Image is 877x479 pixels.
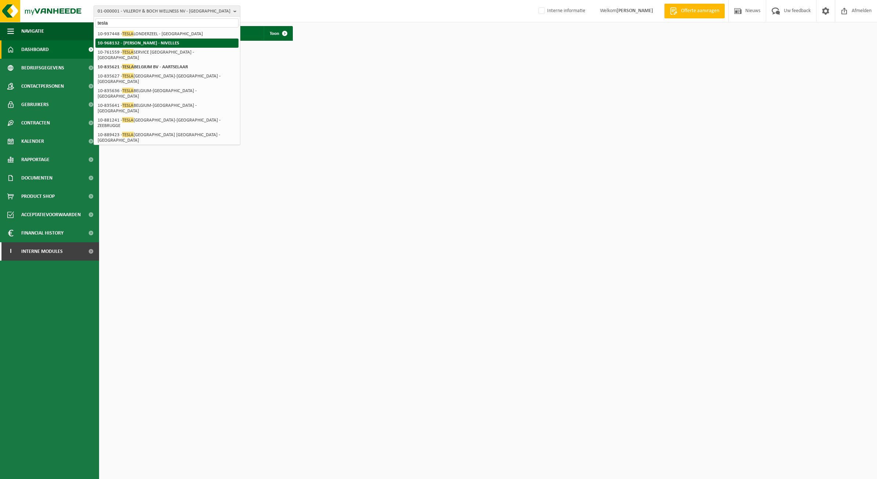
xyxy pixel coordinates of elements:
[21,242,63,261] span: Interne modules
[98,6,230,17] span: 01-000001 - VILLEROY & BOCH WELLNESS NV - [GEOGRAPHIC_DATA]
[122,31,134,36] span: TESLA
[21,40,49,59] span: Dashboard
[95,130,239,145] li: 10-889423 - [GEOGRAPHIC_DATA] [GEOGRAPHIC_DATA] - [GEOGRAPHIC_DATA]
[122,132,134,137] span: TESLA
[98,64,188,69] strong: 10-835621 - BELGIUM BV - AARTSELAAR
[21,77,64,95] span: Contactpersonen
[664,4,725,18] a: Offerte aanvragen
[21,169,52,187] span: Documenten
[95,116,239,130] li: 10-881241 - [GEOGRAPHIC_DATA]-[GEOGRAPHIC_DATA] - ZEEBRUGGE
[537,6,585,17] label: Interne informatie
[21,206,81,224] span: Acceptatievoorwaarden
[21,224,63,242] span: Financial History
[122,64,134,69] span: TESLA
[95,86,239,101] li: 10-835636 - BELGIUM-[GEOGRAPHIC_DATA] - [GEOGRAPHIC_DATA]
[122,73,134,79] span: TESLA
[94,6,240,17] button: 01-000001 - VILLEROY & BOCH WELLNESS NV - [GEOGRAPHIC_DATA]
[98,41,179,46] strong: 10-968132 - [PERSON_NAME] - NIVELLES
[95,18,239,28] input: Zoeken naar gekoppelde vestigingen
[95,29,239,39] li: 10-937448 - LONDERZEEL - [GEOGRAPHIC_DATA]
[122,88,134,93] span: TESLA
[21,114,50,132] span: Contracten
[270,31,279,36] span: Toon
[21,95,49,114] span: Gebruikers
[95,48,239,62] li: 10-761559 - SERVICE [GEOGRAPHIC_DATA] - [GEOGRAPHIC_DATA]
[122,102,134,108] span: TESLA
[616,8,653,14] strong: [PERSON_NAME]
[21,187,55,206] span: Product Shop
[7,242,14,261] span: I
[264,26,292,41] a: Toon
[21,150,50,169] span: Rapportage
[95,101,239,116] li: 10-835641 - BELGIUM-[GEOGRAPHIC_DATA] - [GEOGRAPHIC_DATA]
[21,132,44,150] span: Kalender
[122,117,134,123] span: TESLA
[21,22,44,40] span: Navigatie
[21,59,64,77] span: Bedrijfsgegevens
[679,7,721,15] span: Offerte aanvragen
[95,72,239,86] li: 10-835627 - [GEOGRAPHIC_DATA]-[GEOGRAPHIC_DATA] - [GEOGRAPHIC_DATA]
[122,49,134,55] span: TESLA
